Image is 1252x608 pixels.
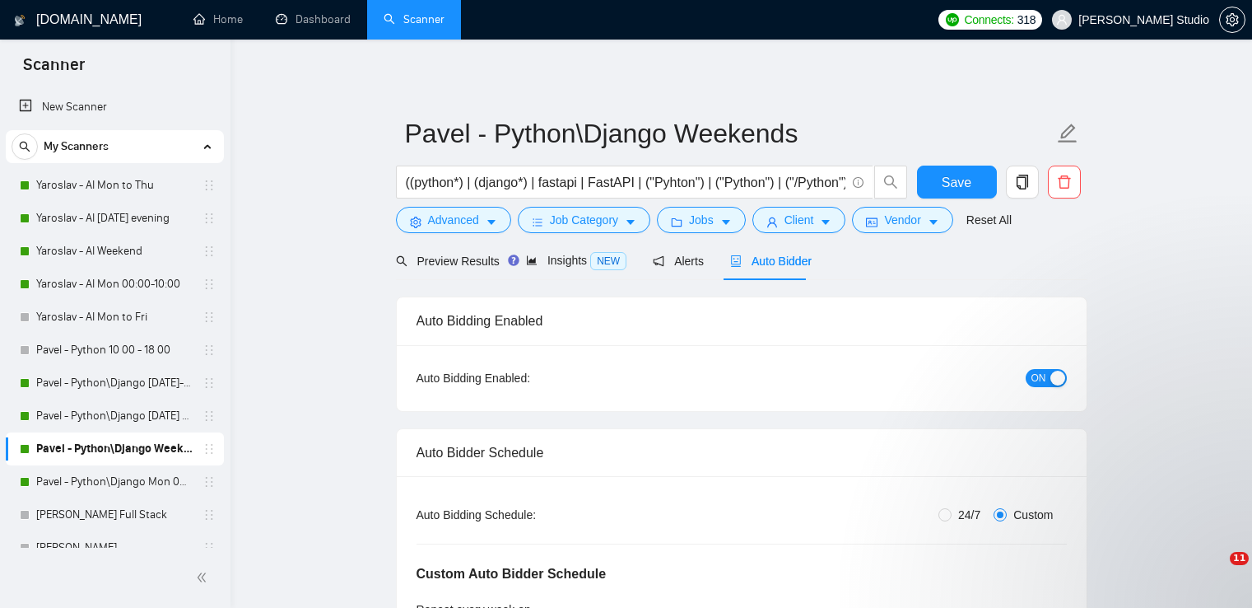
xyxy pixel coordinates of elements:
a: Yaroslav - AI Mon to Fri [36,301,193,334]
button: Save [917,166,997,199]
span: holder [202,245,216,258]
input: Scanner name... [405,113,1054,154]
div: Auto Bidding Schedule: [417,506,633,524]
button: setting [1219,7,1245,33]
span: holder [202,442,216,456]
span: folder [671,216,682,228]
span: Insights [526,254,626,267]
a: [PERSON_NAME] Full Stack [36,498,193,531]
h5: Custom Auto Bidder Schedule [417,564,607,584]
span: My Scanners [44,130,109,163]
span: caret-down [720,216,732,228]
a: setting [1219,13,1245,26]
a: dashboardDashboard [276,12,351,26]
span: edit [1057,123,1078,144]
span: holder [202,311,216,324]
span: Advanced [428,211,479,229]
button: folderJobscaret-down [657,207,746,233]
div: Auto Bidding Enabled: [417,369,633,387]
span: holder [202,409,216,423]
button: settingAdvancedcaret-down [396,207,511,233]
span: 11 [1230,552,1249,565]
span: notification [653,255,664,267]
a: Pavel - Python\Django Mon 00:00 - 10:00 [36,465,193,498]
span: user [766,216,778,228]
span: double-left [196,569,212,586]
a: Yaroslav - AI Weekend [36,235,193,268]
span: Scanner [10,53,98,87]
span: caret-down [820,216,831,228]
span: Preview Results [396,255,500,268]
span: search [12,141,37,152]
a: [PERSON_NAME] [36,531,193,564]
span: Job Category [550,211,618,229]
span: delete [1049,175,1080,189]
span: Client [784,211,814,229]
span: setting [1220,13,1245,26]
span: holder [202,212,216,225]
span: user [1056,14,1068,26]
span: copy [1007,175,1038,189]
span: idcard [866,216,877,228]
span: area-chart [526,255,538,266]
iframe: Intercom live chat [1196,552,1236,592]
a: searchScanner [384,12,444,26]
span: robot [730,255,742,267]
span: search [875,175,906,189]
span: bars [532,216,543,228]
span: caret-down [625,216,636,228]
span: holder [202,344,216,357]
span: Auto Bidder [730,255,812,268]
span: info-circle [853,177,863,188]
span: setting [410,216,421,228]
span: caret-down [486,216,497,228]
a: Reset All [966,211,1012,229]
a: Pavel - Python\Django [DATE]-[DATE] 18:00 - 10:00 [36,367,193,400]
a: Yaroslav - AI Mon to Thu [36,169,193,202]
button: search [874,166,907,199]
a: homeHome [193,12,243,26]
button: copy [1006,166,1039,199]
a: Pavel - Python\Django Weekends [36,433,193,465]
li: New Scanner [6,91,224,124]
span: Alerts [653,255,704,268]
span: Jobs [689,211,714,229]
span: holder [202,278,216,291]
a: Pavel - Python 10 00 - 18 00 [36,334,193,367]
a: Yaroslav - AI [DATE] evening [36,202,193,235]
button: idcardVendorcaret-down [852,207,952,233]
img: logo [14,7,26,34]
span: caret-down [928,216,939,228]
a: Yaroslav - AI Mon 00:00-10:00 [36,268,193,301]
span: Save [942,172,971,193]
span: NEW [590,252,626,270]
span: Connects: [964,11,1013,29]
a: New Scanner [19,91,211,124]
span: Vendor [884,211,920,229]
button: search [12,133,38,160]
span: holder [202,475,216,489]
span: holder [202,179,216,192]
div: Tooltip anchor [506,253,521,268]
span: holder [202,541,216,554]
div: Auto Bidding Enabled [417,297,1067,344]
span: search [396,255,407,267]
button: barsJob Categorycaret-down [518,207,650,233]
input: Search Freelance Jobs... [406,172,845,193]
a: Pavel - Python\Django [DATE] evening to 00 00 [36,400,193,433]
span: holder [202,376,216,390]
span: 318 [1017,11,1036,29]
div: Auto Bidder Schedule [417,429,1067,476]
span: ON [1031,369,1046,387]
button: userClientcaret-down [752,207,846,233]
span: holder [202,508,216,521]
img: upwork-logo.png [946,13,959,26]
button: delete [1048,166,1081,199]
